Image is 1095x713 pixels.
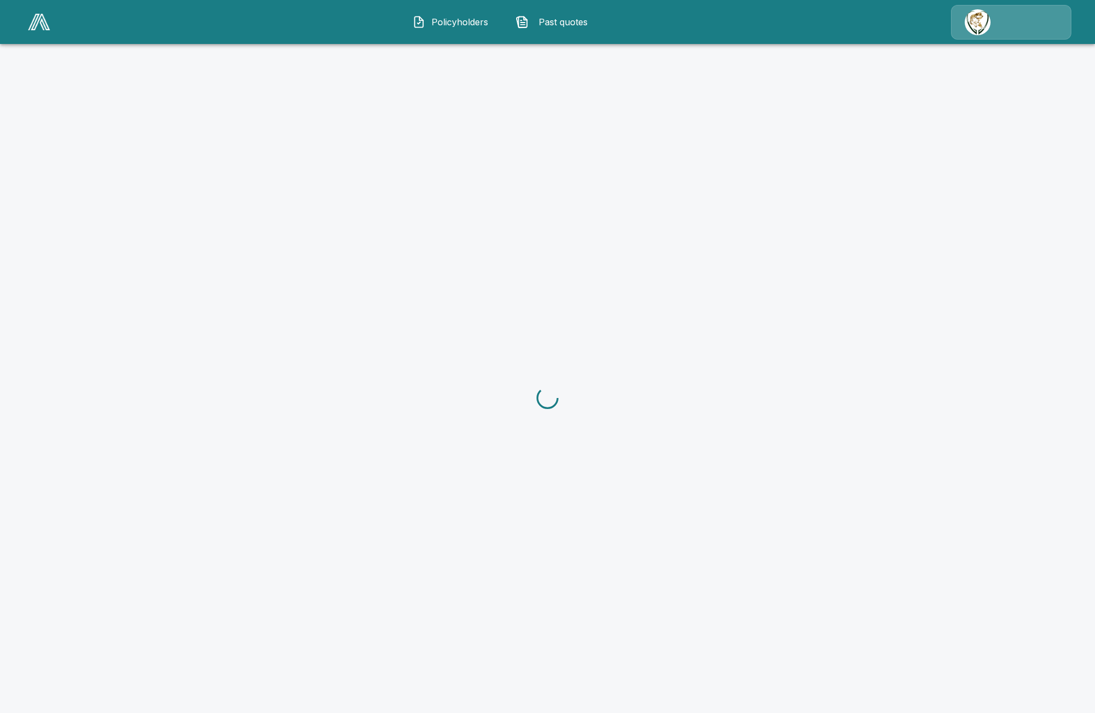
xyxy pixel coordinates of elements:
[516,15,529,29] img: Past quotes Icon
[533,15,594,29] span: Past quotes
[404,8,499,36] button: Policyholders IconPolicyholders
[430,15,490,29] span: Policyholders
[507,8,602,36] button: Past quotes IconPast quotes
[412,15,425,29] img: Policyholders Icon
[28,14,50,30] img: AA Logo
